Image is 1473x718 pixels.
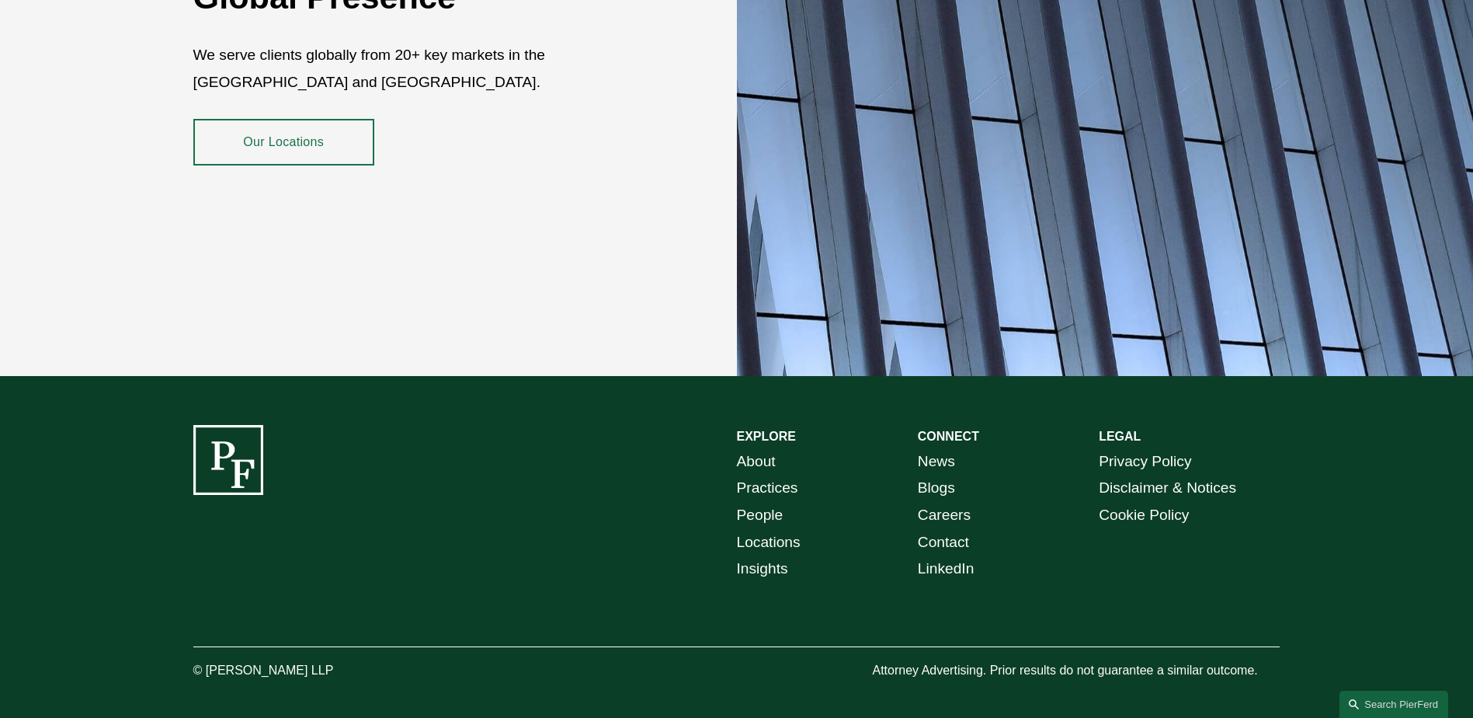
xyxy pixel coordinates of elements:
a: LinkedIn [918,556,974,583]
p: Attorney Advertising. Prior results do not guarantee a similar outcome. [872,660,1280,682]
a: Privacy Policy [1099,448,1191,476]
a: People [737,502,783,529]
a: Disclaimer & Notices [1099,475,1236,502]
a: About [737,448,776,476]
strong: EXPLORE [737,430,796,443]
a: Locations [737,529,801,556]
a: Contact [918,529,969,556]
a: Cookie Policy [1099,502,1189,529]
a: Insights [737,556,788,583]
p: We serve clients globally from 20+ key markets in the [GEOGRAPHIC_DATA] and [GEOGRAPHIC_DATA]. [193,42,646,96]
a: Practices [737,475,798,502]
strong: LEGAL [1099,430,1141,443]
a: Our Locations [193,119,374,166]
p: © [PERSON_NAME] LLP [193,660,420,682]
a: Search this site [1339,691,1448,718]
a: Blogs [918,475,955,502]
a: News [918,448,955,476]
a: Careers [918,502,971,529]
strong: CONNECT [918,430,979,443]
